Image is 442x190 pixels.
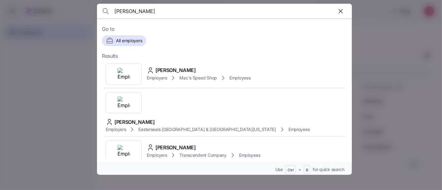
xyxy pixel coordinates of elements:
[239,152,260,158] span: Employees
[106,126,126,133] span: Employers
[179,75,217,81] span: Mac's Speed Shop
[102,52,118,60] span: Results
[102,25,347,33] span: Go to
[117,68,130,80] img: Employer logo
[138,126,276,133] span: Easterseals [GEOGRAPHIC_DATA] & [GEOGRAPHIC_DATA][US_STATE]
[117,97,130,109] img: Employer logo
[114,118,155,126] span: [PERSON_NAME]
[155,144,196,152] span: [PERSON_NAME]
[288,126,310,133] span: Employees
[288,168,294,173] span: Ctrl
[102,35,146,46] button: All employers
[147,75,167,81] span: Employers
[306,168,308,173] span: B
[313,166,344,173] span: for quick search
[147,152,167,158] span: Employers
[155,66,196,74] span: [PERSON_NAME]
[116,38,142,44] span: All employers
[179,152,226,158] span: Transcendent Company
[298,166,301,173] span: +
[117,145,130,157] img: Employer logo
[229,75,251,81] span: Employees
[275,166,283,173] span: Use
